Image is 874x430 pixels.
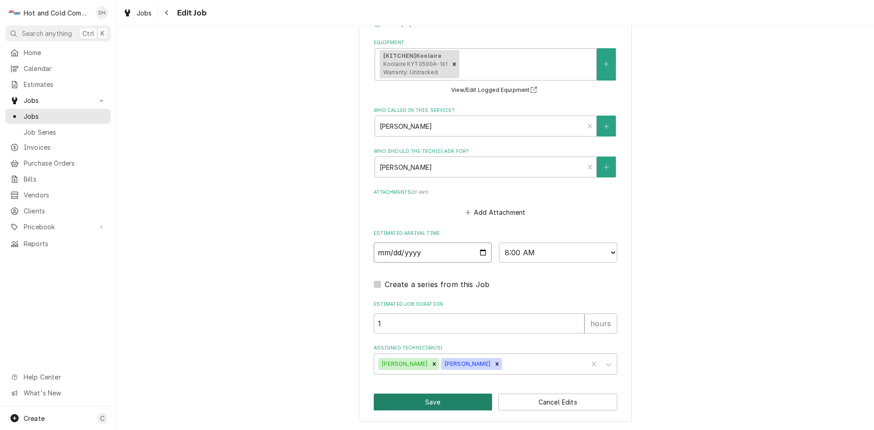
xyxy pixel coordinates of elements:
[374,189,617,219] div: Attachments
[374,394,617,410] div: Button Group
[24,372,105,382] span: Help Center
[24,222,92,232] span: Pricebook
[5,25,111,41] button: Search anythingCtrlK
[411,190,428,195] span: ( if any )
[463,206,527,219] button: Add Attachment
[82,29,94,38] span: Ctrl
[5,203,111,218] a: Clients
[492,358,502,370] div: Remove David Harris
[449,50,459,78] div: Remove [object Object]
[374,39,617,46] label: Equipment
[137,8,152,18] span: Jobs
[450,85,541,96] button: View/Edit Logged Equipment
[24,415,45,422] span: Create
[8,6,21,19] div: Hot and Cold Commercial Kitchens, Inc.'s Avatar
[5,93,111,108] a: Go to Jobs
[100,414,105,423] span: C
[597,48,616,81] button: Create New Equipment
[378,358,429,370] div: [PERSON_NAME]
[24,239,106,248] span: Reports
[597,157,616,177] button: Create New Contact
[24,388,105,398] span: What's New
[22,29,72,38] span: Search anything
[5,156,111,171] a: Purchase Orders
[374,230,617,262] div: Estimated Arrival Time
[374,189,617,196] label: Attachments
[24,96,92,105] span: Jobs
[119,5,156,20] a: Jobs
[604,61,609,67] svg: Create New Equipment
[374,301,617,333] div: Estimated Job Duration
[604,123,609,130] svg: Create New Contact
[374,107,617,114] label: Who called in this service?
[5,369,111,384] a: Go to Help Center
[24,190,106,200] span: Vendors
[5,109,111,124] a: Jobs
[374,148,617,177] div: Who should the tech(s) ask for?
[383,52,442,59] strong: [KITCHEN] Koolaire
[5,236,111,251] a: Reports
[96,6,108,19] div: DH
[374,394,617,410] div: Button Group Row
[429,358,439,370] div: Remove Daryl Harris
[374,230,617,237] label: Estimated Arrival Time
[5,187,111,202] a: Vendors
[383,61,447,76] span: Koolaire KYT0500A-161 Warranty: Untracked
[24,64,106,73] span: Calendar
[101,29,105,38] span: K
[604,164,609,171] svg: Create New Contact
[5,45,111,60] a: Home
[5,385,111,400] a: Go to What's New
[160,5,174,20] button: Navigate back
[374,148,617,155] label: Who should the tech(s) ask for?
[24,48,106,57] span: Home
[374,243,492,263] input: Date
[374,344,617,374] div: Assigned Technician(s)
[24,206,106,216] span: Clients
[5,77,111,92] a: Estimates
[374,107,617,137] div: Who called in this service?
[374,301,617,308] label: Estimated Job Duration
[24,80,106,89] span: Estimates
[24,127,106,137] span: Job Series
[584,314,617,334] div: hours
[374,39,617,96] div: Equipment
[5,140,111,155] a: Invoices
[5,172,111,187] a: Bills
[24,111,106,121] span: Jobs
[374,394,493,410] button: Save
[8,6,21,19] div: H
[5,125,111,140] a: Job Series
[174,7,207,19] span: Edit Job
[385,279,490,290] label: Create a series from this Job
[24,8,91,18] div: Hot and Cold Commercial Kitchens, Inc.
[5,61,111,76] a: Calendar
[24,142,106,152] span: Invoices
[24,158,106,168] span: Purchase Orders
[374,344,617,352] label: Assigned Technician(s)
[441,358,492,370] div: [PERSON_NAME]
[24,174,106,184] span: Bills
[597,116,616,137] button: Create New Contact
[499,243,617,263] select: Time Select
[5,219,111,234] a: Go to Pricebook
[498,394,617,410] button: Cancel Edits
[96,6,108,19] div: Daryl Harris's Avatar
